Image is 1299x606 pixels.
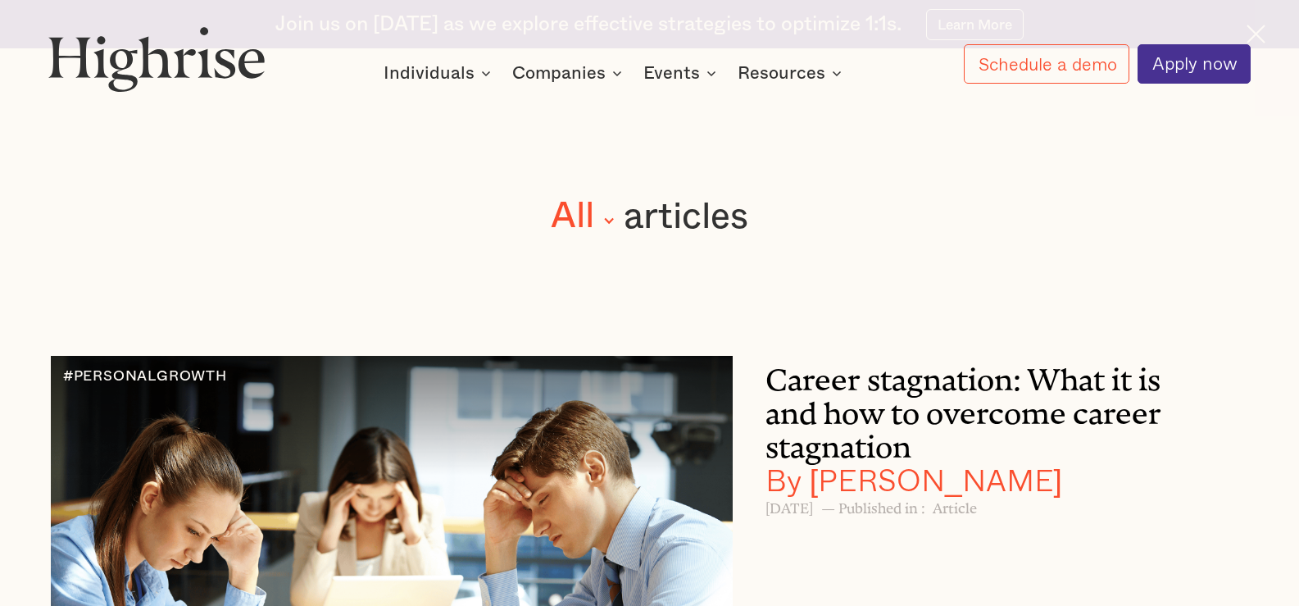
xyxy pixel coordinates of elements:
div: Individuals [384,63,475,83]
div: Events [643,63,721,83]
div: Events [643,63,700,83]
div: Companies [512,63,627,83]
div: #PERSONALGROWTH [63,368,227,384]
form: filter [551,195,748,239]
div: Resources [738,63,847,83]
img: Highrise logo [48,26,266,92]
a: Apply now [1138,44,1250,84]
h3: Career stagnation: What it is and how to overcome career stagnation [765,356,1200,496]
div: Resources [738,63,825,83]
div: Companies [512,63,606,83]
h6: [DATE] [765,497,813,514]
h6: — Published in : [821,497,925,514]
span: By [PERSON_NAME] [765,456,1062,503]
div: Individuals [384,63,496,83]
a: Schedule a demo [964,44,1129,84]
h6: Article [933,497,977,514]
